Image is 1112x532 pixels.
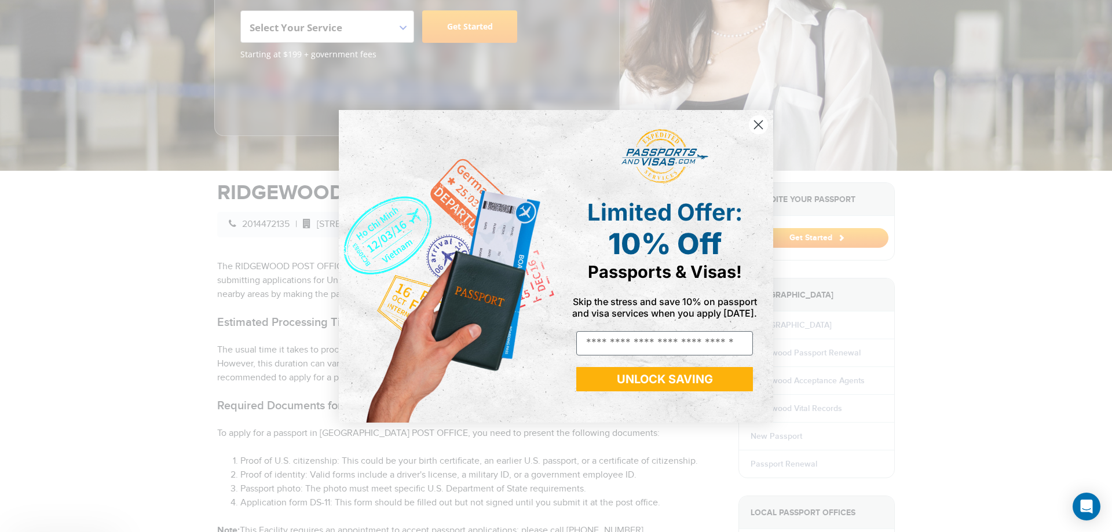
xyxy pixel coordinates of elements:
[572,296,757,319] span: Skip the stress and save 10% on passport and visa services when you apply [DATE].
[1073,493,1100,520] div: Open Intercom Messenger
[587,198,742,226] span: Limited Offer:
[621,129,708,184] img: passports and visas
[576,367,753,391] button: UNLOCK SAVING
[608,226,722,261] span: 10% Off
[339,110,556,423] img: de9cda0d-0715-46ca-9a25-073762a91ba7.png
[588,262,742,282] span: Passports & Visas!
[748,115,769,135] button: Close dialog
